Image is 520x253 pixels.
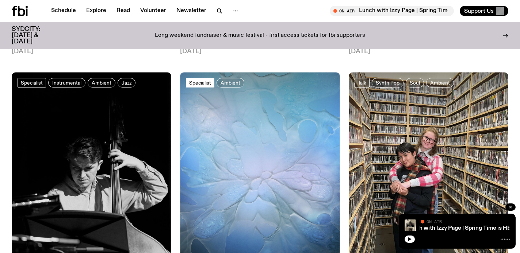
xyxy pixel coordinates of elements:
a: Ambient [217,78,244,87]
a: Ambient [88,78,115,87]
a: Ambient [426,78,454,87]
a: Instrumental [48,78,85,87]
a: Specialist [18,78,46,87]
a: Read [112,6,134,16]
a: Jazz [118,78,135,87]
span: Ambient [221,80,240,86]
a: Volunteer [136,6,171,16]
span: On Air [427,219,442,224]
h3: SYDCITY: [DATE] & [DATE] [12,26,58,45]
a: Synth Pop [372,78,404,87]
a: Specialist [186,78,214,87]
span: Ambient [430,80,450,86]
span: Ambient [92,80,111,86]
span: Specialist [189,80,211,86]
p: Long weekend fundraiser & music festival - first access tickets for fbi supporters [155,32,365,39]
span: Soul [410,80,420,86]
span: Support Us [464,8,494,14]
a: Schedule [47,6,80,16]
a: Lunch with Izzy Page | Spring Time is HERE! [406,225,520,231]
a: Newsletter [172,6,211,16]
a: Talk [355,78,370,87]
span: Talk [358,80,366,86]
span: Instrumental [52,80,81,86]
span: [DATE] [349,48,508,55]
a: Soul [406,78,424,87]
span: Synth Pop [376,80,399,86]
button: On AirLunch with Izzy Page | Spring Time is HERE! [330,6,454,16]
a: Explore [82,6,111,16]
span: [DATE] [180,48,340,55]
button: Support Us [460,6,508,16]
span: [DATE] [12,48,171,55]
span: Specialist [21,80,43,86]
span: Jazz [122,80,131,86]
